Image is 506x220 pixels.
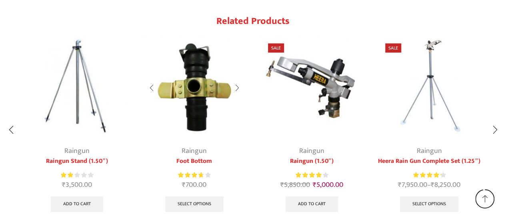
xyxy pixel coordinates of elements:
[385,44,401,53] span: Sale
[372,32,486,217] div: 4 / 7
[260,36,364,139] img: Heera Raingun 1.50
[178,171,210,179] div: Rated 3.75 out of 5
[280,179,284,191] span: ₹
[416,145,442,157] a: Raingun
[377,36,481,139] img: Heera Rain Gun Complete Set
[1,120,21,140] div: Previous slide
[413,171,445,179] div: Rated 4.38 out of 5
[377,180,481,190] span: –
[62,179,92,191] bdi: 3,500.00
[413,171,441,179] span: Rated out of 5
[398,179,427,191] bdi: 7,950.00
[296,171,322,179] span: Rated out of 5
[182,179,206,191] bdi: 700.00
[216,13,290,29] span: Related products
[280,179,310,191] bdi: 5,850.00
[299,145,324,157] a: Raingun
[377,157,481,166] a: Heera Rain Gun Complete Set (1.25″)
[51,196,103,212] a: Add to cart: “Raingun Stand (1.50")”
[178,171,202,179] span: Rated out of 5
[142,36,246,139] img: Foot Bottom
[398,179,402,191] span: ₹
[142,157,246,166] a: Foot Bottom
[313,179,343,191] bdi: 5,000.00
[64,145,90,157] a: Raingun
[182,145,207,157] a: Raingun
[286,196,338,212] a: Add to cart: “Raingun (1.50")”
[268,44,284,53] span: Sale
[313,179,316,191] span: ₹
[400,196,458,212] a: Select options for “Heera Rain Gun Complete Set (1.25")”
[182,179,186,191] span: ₹
[255,32,369,217] div: 3 / 7
[138,32,251,217] div: 2 / 7
[20,32,134,217] div: 1 / 7
[62,179,66,191] span: ₹
[61,171,74,179] span: Rated out of 5
[296,171,328,179] div: Rated 4.00 out of 5
[165,196,224,212] a: Select options for “Foot Bottom”
[485,120,505,140] div: Next slide
[61,171,93,179] div: Rated 2.00 out of 5
[431,179,460,191] bdi: 8,250.00
[260,157,364,166] a: Raingun (1.50″)
[25,157,129,166] a: Raingun Stand (1.50″)
[25,36,129,139] img: Rain Gun Stand 1.5
[431,179,434,191] span: ₹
